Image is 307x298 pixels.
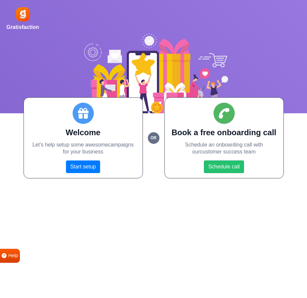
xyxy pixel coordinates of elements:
[29,142,138,155] p: Let's help setup some awesome campaigns for your business
[15,6,31,22] img: Gratisfaction
[148,132,159,144] small: or
[66,160,100,173] a: Start setup
[29,128,138,138] h2: Welcome
[6,24,39,30] h2: Gratisfaction
[79,33,228,113] img: Social Boost
[204,160,244,173] a: Schedule call
[8,252,18,259] span: Help
[170,142,278,155] p: Schedule an onboarding call with our customer success team
[170,128,278,138] h2: Book a free onboarding call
